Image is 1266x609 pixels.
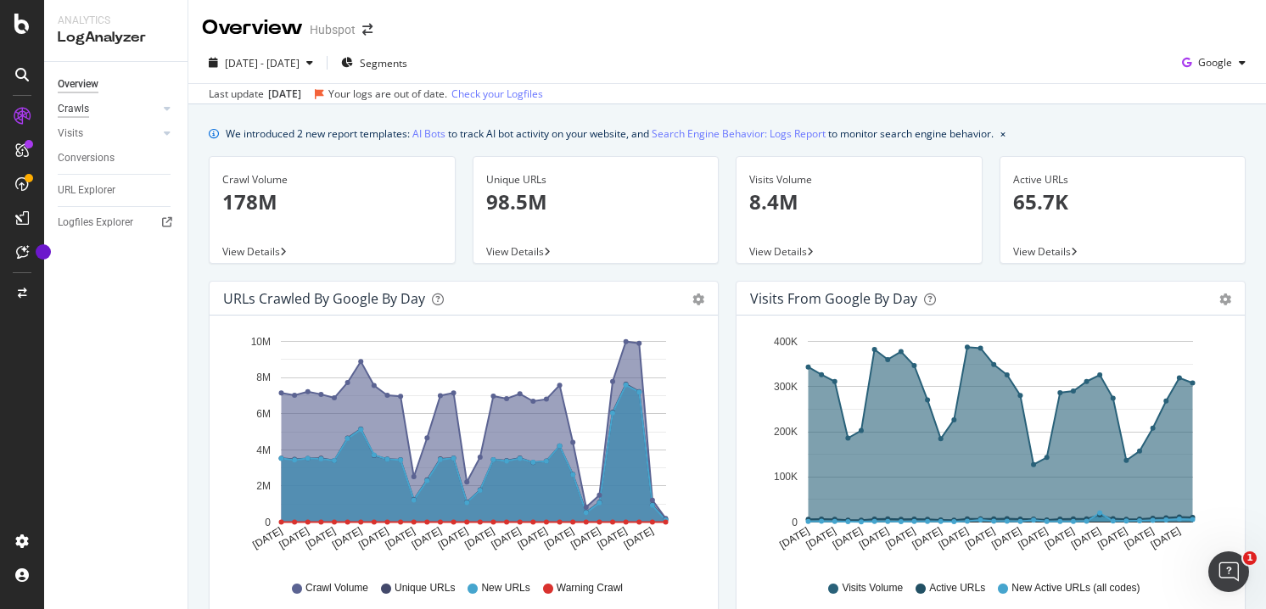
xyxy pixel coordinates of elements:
[223,290,425,307] div: URLs Crawled by Google by day
[251,336,271,348] text: 10M
[749,172,969,187] div: Visits Volume
[1011,581,1140,595] span: New Active URLs (all codes)
[989,525,1023,551] text: [DATE]
[1013,187,1233,216] p: 65.7K
[58,125,159,142] a: Visits
[58,182,115,199] div: URL Explorer
[410,525,444,551] text: [DATE]
[334,49,414,76] button: Segments
[750,329,1231,565] svg: A chart.
[58,28,174,47] div: LogAnalyzer
[1017,525,1050,551] text: [DATE]
[569,525,602,551] text: [DATE]
[1208,551,1249,592] iframe: Intercom live chat
[451,87,543,102] a: Check your Logfiles
[256,372,271,384] text: 8M
[58,149,115,167] div: Conversions
[209,87,543,102] div: Last update
[749,244,807,259] span: View Details
[929,581,985,595] span: Active URLs
[1043,525,1077,551] text: [DATE]
[963,525,997,551] text: [DATE]
[58,214,176,232] a: Logfiles Explorer
[436,525,470,551] text: [DATE]
[58,75,98,93] div: Overview
[842,581,903,595] span: Visits Volume
[256,408,271,420] text: 6M
[883,525,917,551] text: [DATE]
[202,14,303,42] div: Overview
[223,329,704,565] svg: A chart.
[222,244,280,259] span: View Details
[304,525,338,551] text: [DATE]
[356,525,390,551] text: [DATE]
[360,56,407,70] span: Segments
[256,444,271,456] text: 4M
[1198,55,1232,70] span: Google
[36,244,51,260] div: Tooltip anchor
[250,525,284,551] text: [DATE]
[277,525,311,551] text: [DATE]
[310,21,356,38] div: Hubspot
[542,525,576,551] text: [DATE]
[1095,525,1129,551] text: [DATE]
[58,125,83,142] div: Visits
[1013,172,1233,187] div: Active URLs
[58,75,176,93] a: Overview
[1219,293,1231,305] div: gear
[490,525,524,551] text: [DATE]
[774,381,798,393] text: 300K
[622,525,656,551] text: [DATE]
[209,125,1246,142] div: info banner
[774,472,798,483] text: 100K
[1069,525,1103,551] text: [DATE]
[996,121,1010,146] button: close banner
[462,525,496,551] text: [DATE]
[804,525,838,551] text: [DATE]
[1013,244,1071,259] span: View Details
[268,87,301,102] div: [DATE]
[910,525,944,551] text: [DATE]
[516,525,550,551] text: [DATE]
[58,14,174,28] div: Analytics
[222,187,442,216] p: 178M
[1149,525,1183,551] text: [DATE]
[937,525,971,551] text: [DATE]
[58,100,89,118] div: Crawls
[831,525,865,551] text: [DATE]
[222,172,442,187] div: Crawl Volume
[330,525,364,551] text: [DATE]
[774,426,798,438] text: 200K
[1123,525,1157,551] text: [DATE]
[226,125,994,142] div: We introduced 2 new report templates: to track AI bot activity on your website, and to monitor se...
[596,525,630,551] text: [DATE]
[412,125,445,142] a: AI Bots
[486,172,706,187] div: Unique URLs
[652,125,826,142] a: Search Engine Behavior: Logs Report
[265,517,271,528] text: 0
[202,49,320,76] button: [DATE] - [DATE]
[486,244,544,259] span: View Details
[58,214,133,232] div: Logfiles Explorer
[256,480,271,492] text: 2M
[481,581,529,595] span: New URLs
[857,525,891,551] text: [DATE]
[58,100,159,118] a: Crawls
[486,187,706,216] p: 98.5M
[750,290,917,307] div: Visits from Google by day
[58,182,176,199] a: URL Explorer
[395,581,455,595] span: Unique URLs
[749,187,969,216] p: 8.4M
[384,525,417,551] text: [DATE]
[1175,49,1252,76] button: Google
[328,87,447,102] div: Your logs are out of date.
[225,56,300,70] span: [DATE] - [DATE]
[305,581,368,595] span: Crawl Volume
[792,517,798,528] text: 0
[362,24,373,36] div: arrow-right-arrow-left
[58,149,176,167] a: Conversions
[692,293,704,305] div: gear
[777,525,811,551] text: [DATE]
